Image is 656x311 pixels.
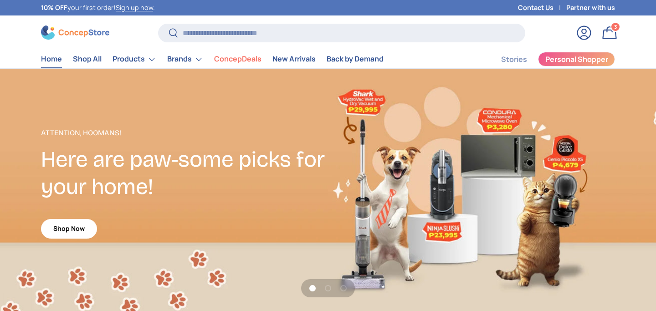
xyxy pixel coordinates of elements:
a: Products [113,50,156,68]
a: Back by Demand [327,50,384,68]
a: Partner with us [566,3,615,13]
p: your first order! . [41,3,155,13]
a: Sign up now [116,3,153,12]
a: Personal Shopper [538,52,615,66]
a: Stories [501,51,527,68]
h2: Here are paw-some picks for your home! [41,146,328,201]
summary: Brands [162,50,209,68]
a: ConcepDeals [214,50,261,68]
strong: 10% OFF [41,3,67,12]
nav: Secondary [479,50,615,68]
a: Shop Now [41,219,97,239]
p: Attention, Hoomans! [41,127,328,138]
span: Personal Shopper [545,56,608,63]
summary: Products [107,50,162,68]
nav: Primary [41,50,384,68]
a: New Arrivals [272,50,316,68]
a: Brands [167,50,203,68]
img: ConcepStore [41,25,109,40]
span: 3 [614,23,617,30]
a: Home [41,50,62,68]
a: Contact Us [518,3,566,13]
a: Shop All [73,50,102,68]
